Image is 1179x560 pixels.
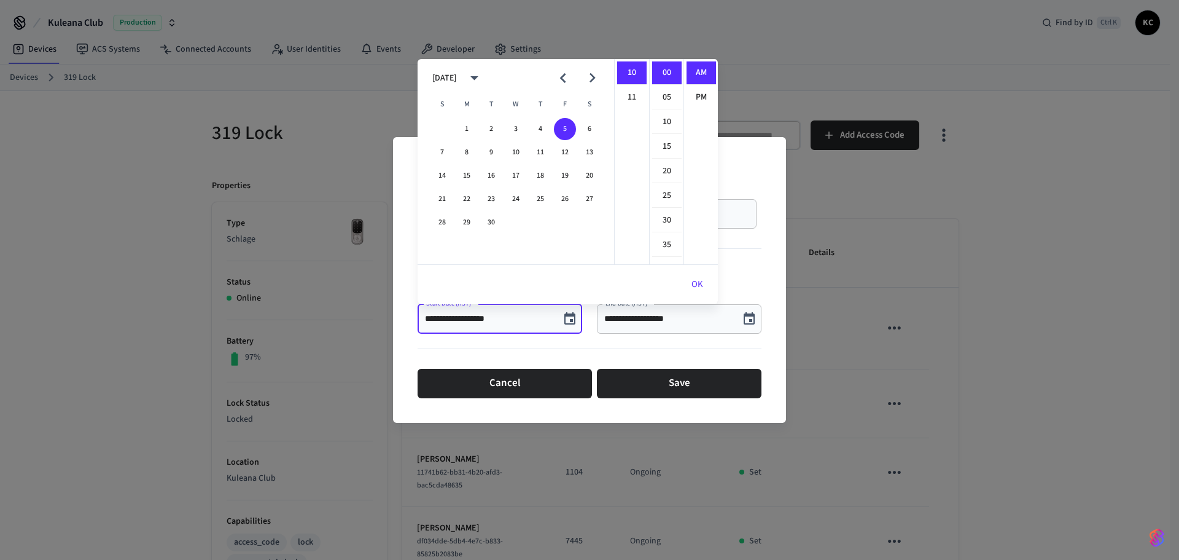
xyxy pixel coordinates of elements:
[505,188,527,210] button: 24
[548,63,577,92] button: Previous month
[456,165,478,187] button: 15
[456,188,478,210] button: 22
[431,188,453,210] button: 21
[649,59,683,264] ul: Select minutes
[480,188,502,210] button: 23
[554,141,576,164] button: 12
[456,92,478,117] span: Monday
[431,141,453,164] button: 7
[652,111,682,134] li: 10 minutes
[554,188,576,210] button: 26
[578,165,601,187] button: 20
[617,86,647,109] li: 11 hours
[554,118,576,140] button: 5
[652,234,682,257] li: 35 minutes
[617,61,647,85] li: 10 hours
[431,211,453,234] button: 28
[480,118,502,140] button: 2
[605,299,650,308] label: End Date (HST)
[480,211,502,234] button: 30
[480,141,502,164] button: 9
[505,165,527,187] button: 17
[456,141,478,164] button: 8
[460,63,489,92] button: calendar view is open, switch to year view
[652,61,682,85] li: 0 minutes
[529,92,551,117] span: Thursday
[578,141,601,164] button: 13
[432,72,456,85] div: [DATE]
[578,188,601,210] button: 27
[578,92,601,117] span: Saturday
[578,118,601,140] button: 6
[737,307,761,331] button: Choose date, selected date is Sep 5, 2025
[652,86,682,109] li: 5 minutes
[431,92,453,117] span: Sunday
[431,165,453,187] button: 14
[554,165,576,187] button: 19
[597,369,761,398] button: Save
[652,184,682,208] li: 25 minutes
[529,188,551,210] button: 25
[456,118,478,140] button: 1
[554,92,576,117] span: Friday
[652,160,682,183] li: 20 minutes
[505,141,527,164] button: 10
[480,92,502,117] span: Tuesday
[558,307,582,331] button: Choose date, selected date is Sep 5, 2025
[683,59,718,264] ul: Select meridiem
[505,118,527,140] button: 3
[578,63,607,92] button: Next month
[652,135,682,159] li: 15 minutes
[687,61,716,85] li: AM
[418,369,592,398] button: Cancel
[615,59,649,264] ul: Select hours
[505,92,527,117] span: Wednesday
[687,86,716,109] li: PM
[652,209,682,232] li: 30 minutes
[426,299,474,308] label: Start Date (HST)
[652,258,682,282] li: 40 minutes
[677,270,718,299] button: OK
[456,211,478,234] button: 29
[529,118,551,140] button: 4
[529,165,551,187] button: 18
[1150,528,1164,548] img: SeamLogoGradient.69752ec5.svg
[529,141,551,164] button: 11
[480,165,502,187] button: 16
